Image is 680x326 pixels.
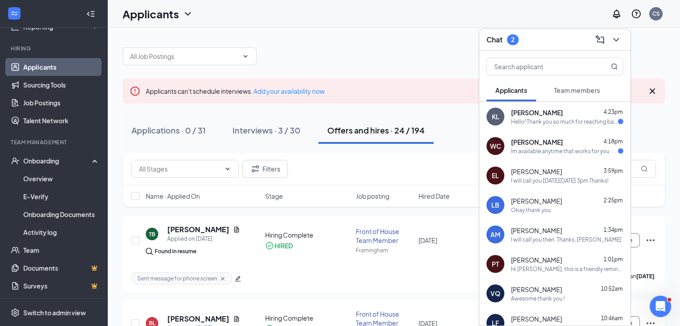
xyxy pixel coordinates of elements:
span: 10:46am [601,315,623,322]
div: Awesome thank you ! [511,295,565,302]
svg: Filter [250,163,261,174]
span: Sent message for phone screen [137,275,217,282]
span: [PERSON_NAME] [511,108,563,117]
h5: [PERSON_NAME] [167,314,229,324]
div: Onboarding [23,156,92,165]
span: 3:59pm [604,167,623,174]
span: [PERSON_NAME] [511,138,563,146]
span: [PERSON_NAME] [511,167,562,176]
div: Offers and hires · 24 / 194 [327,125,425,136]
span: 10:52am [601,285,623,292]
svg: ChevronDown [242,53,249,60]
div: Front of House Team Member [356,227,413,245]
button: Gif picker [28,258,35,265]
a: Overview [23,170,100,188]
span: [PERSON_NAME] [511,196,562,205]
svg: Ellipses [645,235,656,246]
span: [PERSON_NAME] [511,226,562,235]
div: I will call you [DATE][DATE] 3pm Thanks! [511,177,608,184]
button: Upload attachment [42,258,50,265]
a: Team [23,241,100,259]
span: Stage [265,192,283,201]
a: SurveysCrown [23,277,100,295]
button: Emoji picker [14,258,21,265]
a: DocumentsCrown [23,259,100,277]
span: 1:01pm [604,256,623,263]
div: 2 [511,36,515,43]
div: AM [490,230,500,239]
div: no, all good. thank you. [91,96,165,105]
span: edit [235,276,241,282]
span: [PERSON_NAME] [511,255,562,264]
h5: [PERSON_NAME] [167,225,229,234]
div: WC [490,142,501,150]
button: Send a message… [153,254,168,268]
div: TB [149,230,155,238]
div: Say says… [7,56,172,91]
div: Hiring Complete [265,230,351,239]
svg: Document [233,226,240,233]
svg: Cross [219,275,226,282]
svg: Error [130,86,140,96]
svg: WorkstreamLogo [10,9,19,18]
span: Team members [554,86,600,94]
div: I will call you then. Thanks, [PERSON_NAME] [511,236,621,243]
button: Filter Filters [242,160,288,178]
textarea: Message… [8,239,171,254]
div: Hello! Thank you so much for reaching back out to me. I'm looking for morning shifts if that is w... [511,118,618,125]
svg: CheckmarkCircle [265,241,274,250]
input: All Stages [139,164,220,174]
a: E-Verify [23,188,100,205]
span: 4:23pm [604,109,623,115]
p: The team can also help [43,11,111,20]
div: Great! You're very welcome. I will close this conversation now. If you require further assistance... [14,138,139,234]
div: Okay thank you [511,206,551,214]
div: CS [652,10,660,17]
span: [PERSON_NAME] - convert applicant [36,36,154,43]
a: Activity log [23,223,100,241]
a: Job Postings [23,94,100,112]
h1: Fin [43,4,54,11]
span: Applicants [495,86,527,94]
div: Great! You're very welcome. I will close this conversation now. If you require further assistance... [7,132,147,239]
button: go back [6,4,23,21]
span: [PERSON_NAME] [511,285,562,294]
div: Courtney says… [7,29,172,56]
div: Team Management [11,138,98,146]
div: Im available anytime that works for you [511,147,609,155]
div: Courtney says… [7,91,172,118]
div: EL [492,171,499,180]
div: Great! You're very welcome. Anything else before closing the ticket? [14,61,139,79]
div: Switch to admin view [23,308,86,317]
svg: ChevronDown [224,165,231,172]
div: Say says… [7,132,172,247]
a: [PERSON_NAME] - convert applicant [17,30,162,49]
span: 4:18pm [604,138,623,145]
img: Profile image for Fin [25,5,40,19]
span: [DATE] [418,236,437,244]
span: [PERSON_NAME] [511,314,562,323]
a: Sourcing Tools [23,76,100,94]
div: Interviews · 3 / 30 [232,125,300,136]
img: search.bf7aa3482b7795d4f01b.svg [146,248,153,255]
span: Name · Applied On [146,192,200,201]
div: KL [492,112,499,121]
svg: Settings [11,308,20,317]
div: LB [491,201,499,209]
svg: Collapse [86,9,95,18]
svg: MagnifyingGlass [641,165,648,172]
button: Start recording [57,258,64,265]
button: ComposeMessage [593,33,607,47]
h3: Chat [486,35,503,45]
a: Onboarding Documents [23,205,100,223]
svg: UserCheck [11,156,20,165]
span: 1:34pm [604,226,623,233]
a: [URL][DOMAIN_NAME] [53,208,122,215]
span: Hired Date [418,192,450,201]
b: [DATE] [636,273,655,280]
a: Talent Network [23,112,100,130]
div: Close [157,4,173,20]
div: Great! You're very welcome. Anything else before closing the ticket? [7,56,147,84]
div: Hiring Complete [265,313,351,322]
